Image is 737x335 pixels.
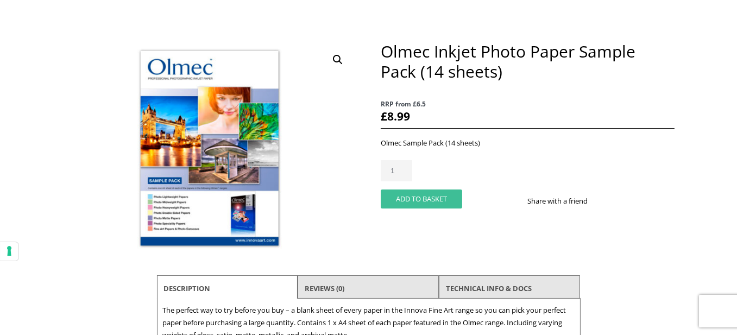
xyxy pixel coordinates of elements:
[627,197,635,205] img: email sharing button
[328,50,348,69] a: View full-screen image gallery
[381,109,410,124] bdi: 8.99
[527,195,601,207] p: Share with a friend
[381,160,412,181] input: Product quantity
[305,279,344,298] a: Reviews (0)
[163,279,210,298] a: Description
[381,41,674,81] h1: Olmec Inkjet Photo Paper Sample Pack (14 sheets)
[381,189,462,208] button: Add to basket
[381,137,674,149] p: Olmec Sample Pack (14 sheets)
[446,279,532,298] a: TECHNICAL INFO & DOCS
[381,109,387,124] span: £
[601,197,609,205] img: facebook sharing button
[381,98,674,110] span: RRP from £6.5
[614,197,622,205] img: twitter sharing button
